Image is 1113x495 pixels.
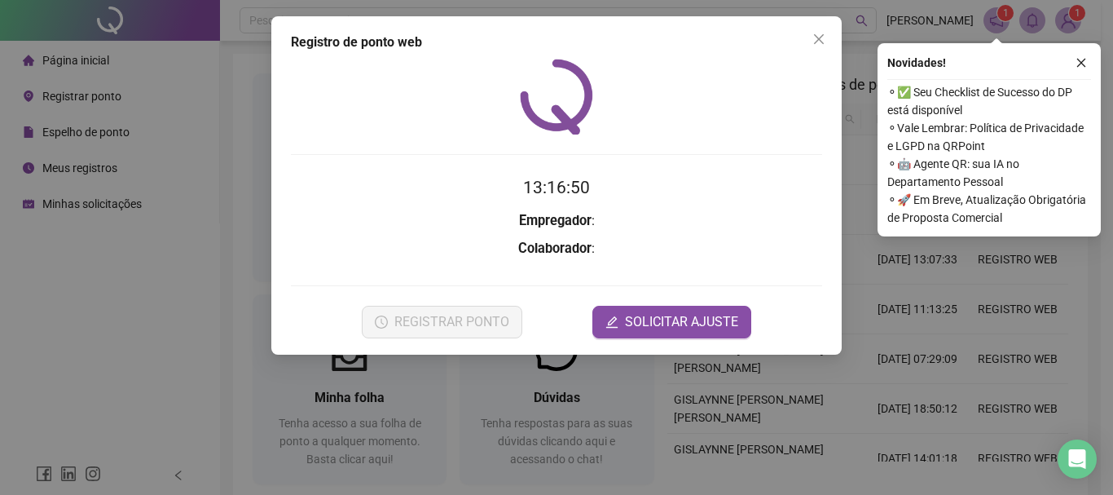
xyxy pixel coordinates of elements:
[291,210,822,232] h3: :
[625,312,738,332] span: SOLICITAR AJUSTE
[520,59,593,135] img: QRPoint
[592,306,751,338] button: editSOLICITAR AJUSTE
[523,178,590,197] time: 13:16:50
[362,306,522,338] button: REGISTRAR PONTO
[887,155,1091,191] span: ⚬ 🤖 Agente QR: sua IA no Departamento Pessoal
[291,33,822,52] div: Registro de ponto web
[1076,57,1087,69] span: close
[518,241,592,256] strong: Colaborador
[806,26,832,52] button: Close
[812,33,825,46] span: close
[605,316,618,329] span: edit
[1058,440,1097,479] div: Open Intercom Messenger
[887,191,1091,227] span: ⚬ 🚀 Em Breve, Atualização Obrigatória de Proposta Comercial
[519,213,592,228] strong: Empregador
[887,83,1091,119] span: ⚬ ✅ Seu Checklist de Sucesso do DP está disponível
[291,238,822,259] h3: :
[887,119,1091,155] span: ⚬ Vale Lembrar: Política de Privacidade e LGPD na QRPoint
[887,54,946,72] span: Novidades !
